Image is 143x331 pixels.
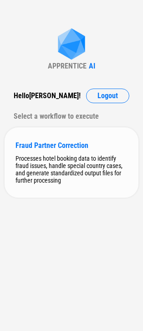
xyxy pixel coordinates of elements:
[53,28,90,62] img: Apprentice AI
[48,62,87,70] div: APPRENTICE
[97,92,118,100] span: Logout
[14,89,81,103] div: Hello [PERSON_NAME] !
[14,109,129,124] div: Select a workflow to execute
[15,155,128,184] div: Processes hotel booking data to identify fraud issues, handle special country cases, and generate...
[89,62,95,70] div: AI
[86,89,129,103] button: Logout
[15,141,128,150] div: Fraud Partner Correction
